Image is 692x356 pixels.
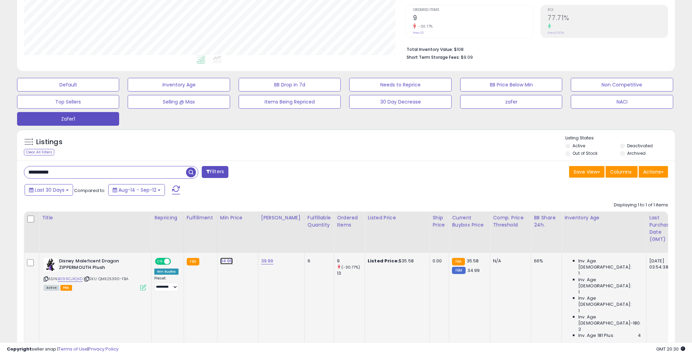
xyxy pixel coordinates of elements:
[154,214,181,221] div: Repricing
[548,31,564,35] small: Prev: 0.00%
[187,258,199,265] small: FBA
[44,258,57,272] img: 41tuVohbwNL._SL40_.jpg
[349,95,451,109] button: 30 Day Decrease
[154,269,179,275] div: Win BuyBox
[534,258,556,264] div: 66%
[108,184,165,196] button: Aug-14 - Sep-12
[7,346,32,352] strong: Copyright
[118,187,156,193] span: Aug-14 - Sep-12
[606,166,638,178] button: Columns
[467,258,479,264] span: 35.58
[308,214,331,229] div: Fulfillable Quantity
[407,46,453,52] b: Total Inventory Value:
[578,295,641,307] span: Inv. Age [DEMOGRAPHIC_DATA]:
[407,45,663,53] li: $108
[461,54,473,60] span: $9.09
[569,166,605,178] button: Save View
[154,276,179,291] div: Preset:
[58,276,83,282] a: B099CJXQ4D
[220,258,233,264] a: 34.99
[128,95,230,109] button: Selling @ Max
[416,24,433,29] small: -30.77%
[548,14,668,23] h2: 77.71%
[627,150,646,156] label: Archived
[578,289,580,295] span: 1
[239,95,341,109] button: Items Being Repriced
[452,258,465,265] small: FBA
[239,78,341,92] button: BB Drop in 7d
[566,135,675,141] p: Listing States:
[36,137,62,147] h5: Listings
[44,258,146,290] div: ASIN:
[548,8,668,12] span: ROI
[337,270,365,276] div: 13
[407,54,460,60] b: Short Term Storage Fees:
[261,214,302,221] div: [PERSON_NAME]
[413,8,533,12] span: Ordered Items
[202,166,228,178] button: Filters
[368,258,424,264] div: $35.58
[433,214,446,229] div: Ship Price
[261,258,273,264] a: 39.99
[368,214,427,221] div: Listed Price
[578,326,581,332] span: 2
[84,276,128,282] span: | SKU: QMX25390-FBA
[17,95,119,109] button: Top Sellers
[460,95,562,109] button: zafer
[638,332,641,339] span: 4
[467,267,480,274] span: 34.99
[493,258,526,264] div: N/A
[565,214,643,221] div: Inventory Age
[220,214,255,221] div: Min Price
[24,149,54,155] div: Clear All Filters
[639,166,668,178] button: Actions
[493,214,528,229] div: Comp. Price Threshold
[571,78,673,92] button: Non Competitive
[341,264,360,270] small: (-30.77%)
[60,285,72,291] span: FBA
[656,346,685,352] span: 2025-10-13 20:30 GMT
[578,332,614,339] span: Inv. Age 181 Plus:
[578,258,641,270] span: Inv. Age [DEMOGRAPHIC_DATA]:
[58,346,87,352] a: Terms of Use
[42,214,149,221] div: Title
[88,346,118,352] a: Privacy Policy
[35,187,65,193] span: Last 30 Days
[573,150,598,156] label: Out of Stock
[452,214,487,229] div: Current Buybox Price
[578,314,641,326] span: Inv. Age [DEMOGRAPHIC_DATA]-180:
[7,346,118,353] div: seller snap | |
[44,285,59,291] span: All listings currently available for purchase on Amazon
[573,143,585,149] label: Active
[649,214,674,243] div: Last Purchase Date (GMT)
[25,184,73,196] button: Last 30 Days
[156,259,164,264] span: ON
[59,258,142,272] b: Disney Maleficent Dragon ZIPPERMOUTH Plush
[413,14,533,23] h2: 9
[17,112,119,126] button: Zafer1
[614,202,668,208] div: Displaying 1 to 1 of 1 items
[413,31,424,35] small: Prev: 13
[349,78,451,92] button: Needs to Reprice
[433,258,444,264] div: 0.00
[170,259,181,264] span: OFF
[337,258,365,264] div: 9
[578,270,580,276] span: 1
[337,214,362,229] div: Ordered Items
[578,308,580,314] span: 1
[578,277,641,289] span: Inv. Age [DEMOGRAPHIC_DATA]:
[610,168,632,175] span: Columns
[460,78,562,92] button: BB Price Below Min
[627,143,653,149] label: Deactivated
[128,78,230,92] button: Inventory Age
[649,258,672,270] div: [DATE] 03:54:38
[534,214,559,229] div: BB Share 24h.
[17,78,119,92] button: Default
[368,258,399,264] b: Listed Price:
[187,214,214,221] div: Fulfillment
[571,95,673,109] button: NACI
[74,187,105,194] span: Compared to:
[452,267,465,274] small: FBM
[308,258,329,264] div: 6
